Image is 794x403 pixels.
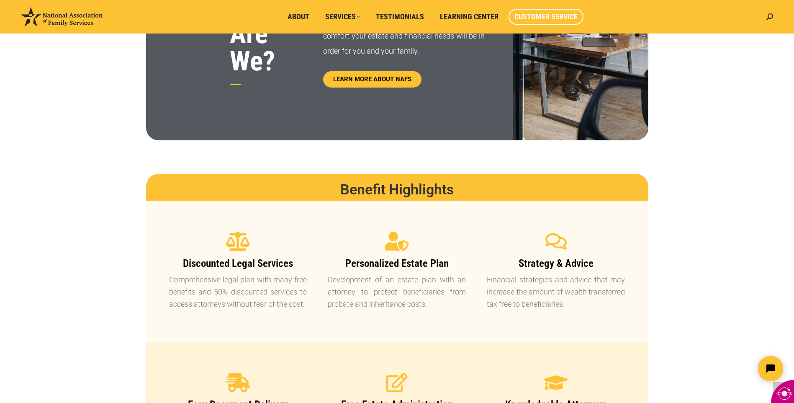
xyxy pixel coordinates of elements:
a: LEARN MORE ABOUT NAFS [323,71,421,88]
a: Learning Center [434,9,504,25]
p: Comprehensive legal plan with many free benefits and 50% discounted services to access attorneys ... [169,274,307,310]
span: Learning Center [440,12,498,21]
a: Customer Service [509,9,583,25]
img: National Association of Family Services [21,7,103,26]
span: Services [325,12,360,21]
span: Discounted Legal Services [183,257,293,269]
span: LEARN MORE ABOUT NAFS [333,76,411,83]
p: Development of an estate plan with an attorney to protect beneficiaries from probate and inherita... [328,274,466,310]
span: Customer Service [514,12,578,21]
h2: Benefit Highlights [163,182,632,196]
a: Testimonials [370,9,430,25]
span: Strategy & Advice [519,257,594,269]
a: About [282,9,315,25]
iframe: Tidio Chat [646,349,790,388]
span: Testimonials [376,12,424,21]
span: About [288,12,309,21]
p: Financial strategies and advice that may increase the amount of wealth transferred tax free to be... [487,274,625,310]
span: Personalized Estate Plan [345,257,449,269]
